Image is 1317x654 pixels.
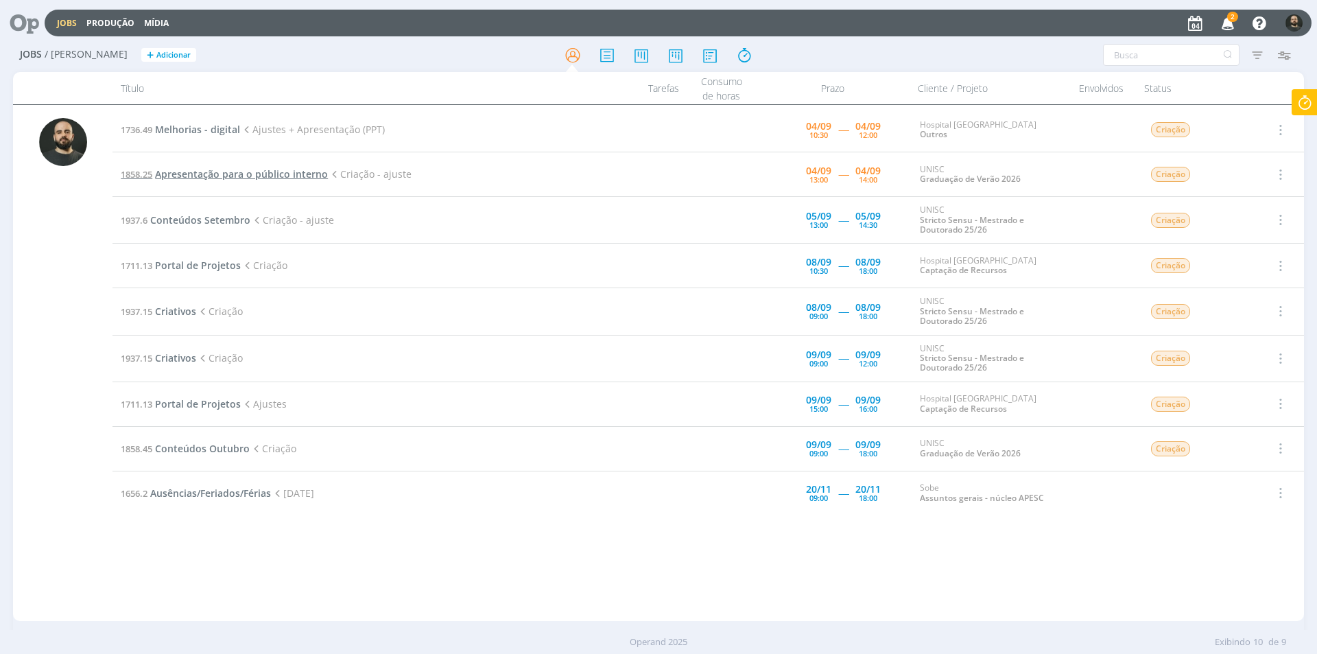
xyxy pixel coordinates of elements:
[141,48,196,62] button: +Adicionar
[121,214,147,226] span: 1937.6
[855,303,881,312] div: 08/09
[855,121,881,131] div: 04/09
[920,439,1061,458] div: UNISC
[855,484,881,494] div: 20/11
[156,51,191,60] span: Adicionar
[1268,635,1279,649] span: de
[855,395,881,405] div: 09/09
[809,267,828,275] div: 10:30
[155,305,196,318] span: Criativos
[121,442,250,455] a: 1858.45Conteúdos Outubro
[859,267,877,275] div: 18:00
[838,351,849,364] span: -----
[1253,635,1263,649] span: 10
[809,494,828,502] div: 09:00
[838,259,849,272] span: -----
[806,121,831,131] div: 04/09
[806,395,831,405] div: 09/09
[855,211,881,221] div: 05/09
[920,256,1061,276] div: Hospital [GEOGRAPHIC_DATA]
[1136,72,1253,104] div: Status
[1281,635,1286,649] span: 9
[920,205,1061,235] div: UNISC
[920,173,1021,185] a: Graduação de Verão 2026
[155,397,241,410] span: Portal de Projetos
[806,211,831,221] div: 05/09
[838,213,849,226] span: -----
[144,17,169,29] a: Mídia
[112,72,605,104] div: Título
[121,259,152,272] span: 1711.13
[1227,12,1238,22] span: 2
[920,492,1044,504] a: Assuntos gerais - núcleo APESC
[806,484,831,494] div: 20/11
[859,131,877,139] div: 12:00
[121,168,152,180] span: 1858.25
[1151,351,1190,366] span: Criação
[121,305,152,318] span: 1937.15
[1151,441,1190,456] span: Criação
[140,18,173,29] button: Mídia
[121,124,152,136] span: 1736.49
[806,440,831,449] div: 09/09
[155,259,241,272] span: Portal de Projetos
[855,166,881,176] div: 04/09
[806,350,831,360] div: 09/09
[859,360,877,367] div: 12:00
[838,397,849,410] span: -----
[809,312,828,320] div: 09:00
[920,165,1061,185] div: UNISC
[150,213,250,226] span: Conteúdos Setembro
[147,48,154,62] span: +
[838,305,849,318] span: -----
[121,487,147,500] span: 1656.2
[121,213,250,226] a: 1937.6Conteúdos Setembro
[809,176,828,183] div: 13:00
[1285,11,1303,35] button: P
[920,214,1024,235] a: Stricto Sensu - Mestrado e Doutorado 25/26
[121,352,152,364] span: 1937.15
[920,403,1007,414] a: Captação de Recursos
[920,352,1024,373] a: Stricto Sensu - Mestrado e Doutorado 25/26
[920,305,1024,327] a: Stricto Sensu - Mestrado e Doutorado 25/26
[121,351,196,364] a: 1937.15Criativos
[809,221,828,229] div: 13:00
[806,303,831,312] div: 08/09
[121,398,152,410] span: 1711.13
[121,305,196,318] a: 1937.15Criativos
[1285,14,1303,32] img: P
[1151,304,1190,319] span: Criação
[920,483,1061,503] div: Sobe
[1151,258,1190,273] span: Criação
[53,18,81,29] button: Jobs
[920,264,1007,276] a: Captação de Recursos
[155,167,328,180] span: Apresentação para o público interno
[121,167,328,180] a: 1858.25Apresentação para o público interno
[809,131,828,139] div: 10:30
[806,257,831,267] div: 08/09
[196,351,243,364] span: Criação
[121,123,240,136] a: 1736.49Melhorias - digital
[155,123,240,136] span: Melhorias - digital
[859,449,877,457] div: 18:00
[809,405,828,412] div: 15:00
[1151,397,1190,412] span: Criação
[45,49,128,60] span: / [PERSON_NAME]
[155,351,196,364] span: Criativos
[855,257,881,267] div: 08/09
[150,487,271,500] span: Ausências/Feriados/Férias
[155,442,250,455] span: Conteúdos Outubro
[57,17,77,29] a: Jobs
[809,360,828,367] div: 09:00
[121,487,271,500] a: 1656.2Ausências/Feriados/Férias
[859,312,877,320] div: 18:00
[250,213,334,226] span: Criação - ajuste
[1213,11,1241,36] button: 2
[859,494,877,502] div: 18:00
[838,123,849,136] span: -----
[920,120,1061,140] div: Hospital [GEOGRAPHIC_DATA]
[121,443,152,455] span: 1858.45
[838,167,849,180] span: -----
[241,397,287,410] span: Ajustes
[687,72,756,104] div: Consumo de horas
